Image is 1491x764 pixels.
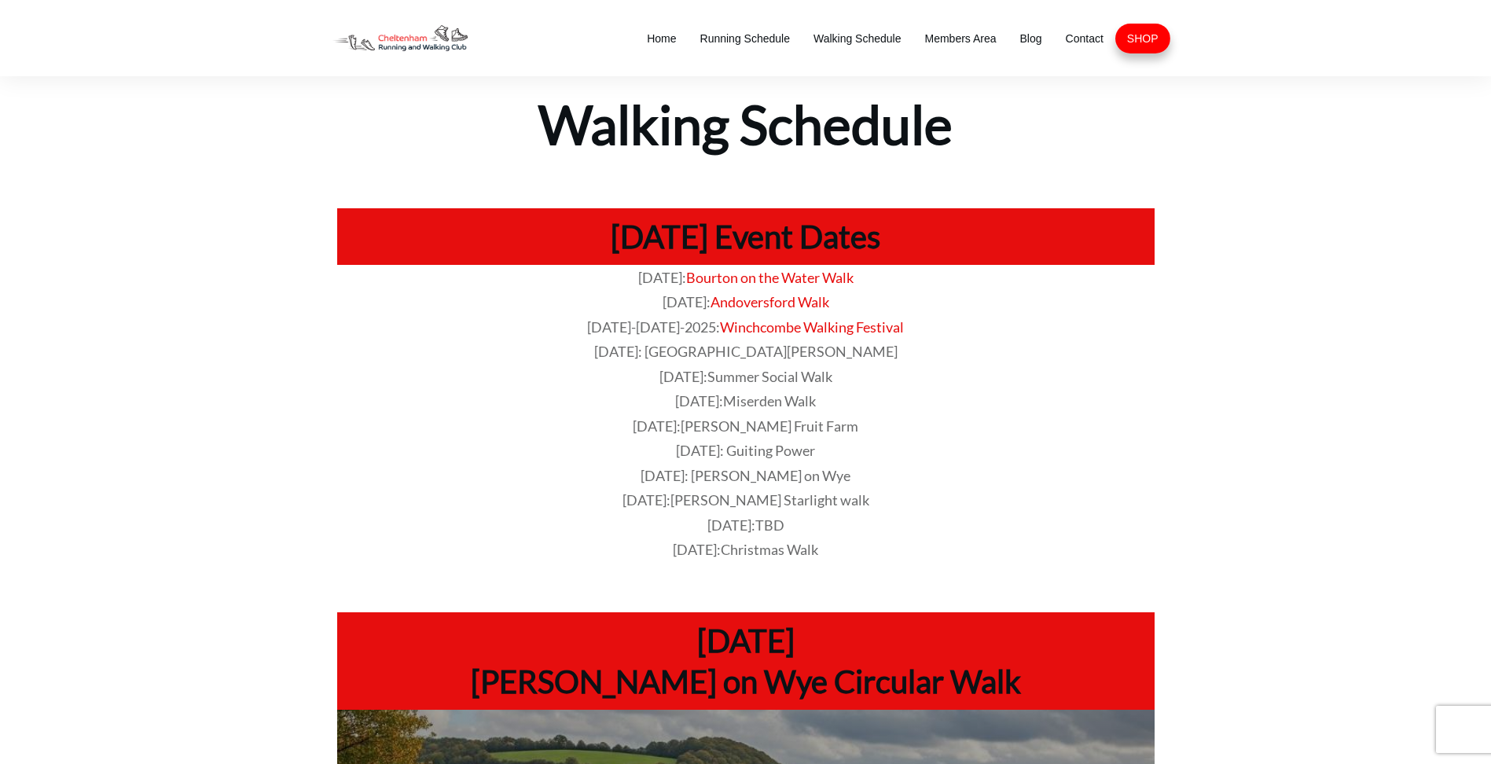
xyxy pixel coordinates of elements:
a: Walking Schedule [813,28,902,50]
h1: [DATE] Event Dates [345,216,1147,257]
a: Andoversford Walk [711,293,829,310]
span: [DATE]: [659,368,832,385]
h1: Walking Schedule [322,78,1170,159]
h1: [PERSON_NAME] on Wye Circular Walk [345,661,1147,702]
span: [DATE]: [GEOGRAPHIC_DATA][PERSON_NAME] [594,343,898,360]
span: [PERSON_NAME] Starlight walk [670,491,869,509]
span: Christmas Walk [721,541,818,558]
a: Blog [1020,28,1042,50]
a: Running Schedule [700,28,790,50]
span: TBD [755,516,784,534]
a: SHOP [1127,28,1159,50]
a: Members Area [924,28,996,50]
span: Summer Social Walk [707,368,832,385]
span: [DATE]: [PERSON_NAME] on Wye [641,467,850,484]
span: Miserden Walk [723,392,816,410]
span: [DATE]: [638,269,686,286]
span: [PERSON_NAME] Fruit Farm [681,417,858,435]
span: [DATE]: [633,417,858,435]
a: Contact [1066,28,1104,50]
h1: [DATE] [345,620,1147,661]
span: [DATE]: [675,392,816,410]
img: Decathlon [321,16,479,61]
span: [DATE]-[DATE]-2025: [587,318,720,336]
span: [DATE]: [622,491,869,509]
a: Bourton on the Water Walk [686,269,854,286]
a: Winchcombe Walking Festival [720,318,904,336]
span: [DATE]: [707,516,784,534]
span: [DATE]: [673,541,818,558]
a: Home [647,28,676,50]
span: [DATE]: [663,293,711,310]
span: [DATE]: Guiting Power [676,442,815,459]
